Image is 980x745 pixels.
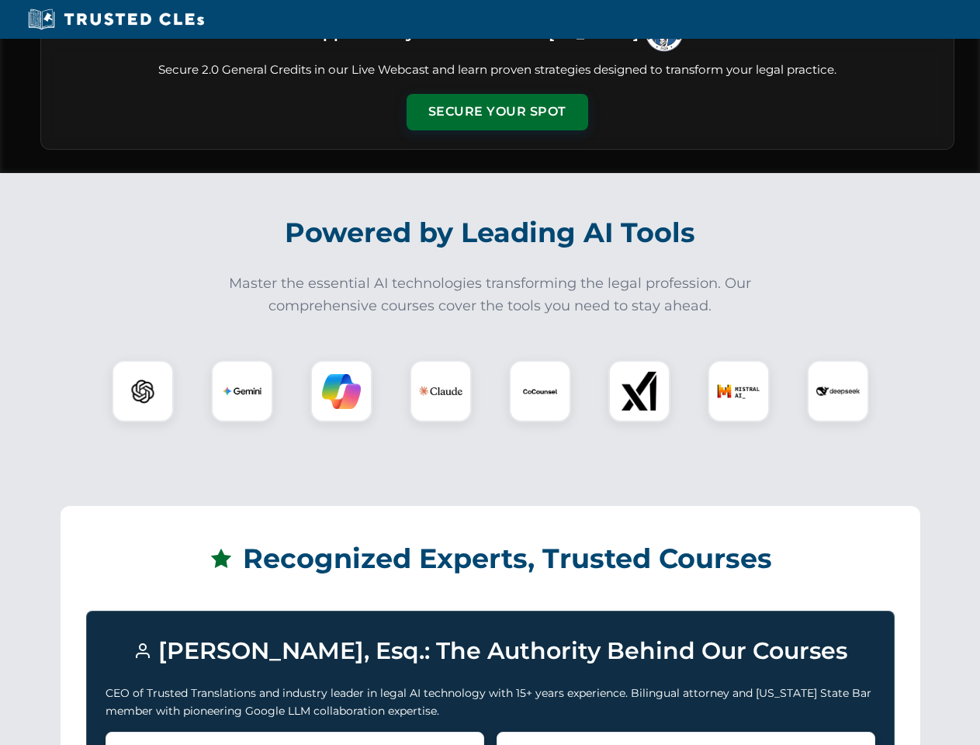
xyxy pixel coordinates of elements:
[120,369,165,414] img: ChatGPT Logo
[620,372,659,411] img: xAI Logo
[223,372,261,411] img: Gemini Logo
[816,369,860,413] img: DeepSeek Logo
[310,360,372,422] div: Copilot
[219,272,762,317] p: Master the essential AI technologies transforming the legal profession. Our comprehensive courses...
[717,369,760,413] img: Mistral AI Logo
[410,360,472,422] div: Claude
[23,8,209,31] img: Trusted CLEs
[106,630,875,672] h3: [PERSON_NAME], Esq.: The Authority Behind Our Courses
[60,61,935,79] p: Secure 2.0 General Credits in our Live Webcast and learn proven strategies designed to transform ...
[322,372,361,411] img: Copilot Logo
[509,360,571,422] div: CoCounsel
[608,360,670,422] div: xAI
[807,360,869,422] div: DeepSeek
[419,369,462,413] img: Claude Logo
[407,94,588,130] button: Secure Your Spot
[86,532,895,586] h2: Recognized Experts, Trusted Courses
[521,372,559,411] img: CoCounsel Logo
[708,360,770,422] div: Mistral AI
[61,206,920,260] h2: Powered by Leading AI Tools
[211,360,273,422] div: Gemini
[112,360,174,422] div: ChatGPT
[106,684,875,719] p: CEO of Trusted Translations and industry leader in legal AI technology with 15+ years experience....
